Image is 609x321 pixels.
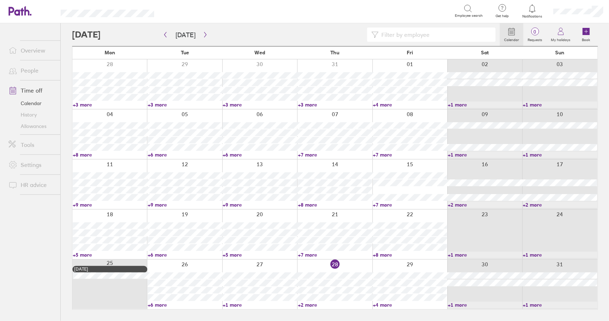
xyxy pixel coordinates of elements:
[223,152,297,158] a: +6 more
[3,158,60,172] a: Settings
[521,4,544,19] a: Notifications
[255,50,265,55] span: Wed
[73,252,147,258] a: +5 more
[523,302,597,308] a: +1 more
[379,28,491,41] input: Filter by employee
[3,138,60,152] a: Tools
[148,102,222,108] a: +3 more
[298,202,372,208] a: +8 more
[491,14,514,18] span: Get help
[578,36,595,42] label: Book
[521,14,544,19] span: Notifications
[105,50,115,55] span: Mon
[373,302,447,308] a: +4 more
[523,252,597,258] a: +1 more
[547,36,575,42] label: My holidays
[373,102,447,108] a: +4 more
[223,302,297,308] a: +1 more
[373,152,447,158] a: +7 more
[3,178,60,192] a: HR advice
[523,36,547,42] label: Requests
[448,102,522,108] a: +1 more
[148,202,222,208] a: +9 more
[575,23,598,46] a: Book
[73,102,147,108] a: +3 more
[298,102,372,108] a: +3 more
[73,152,147,158] a: +8 more
[298,302,372,308] a: +2 more
[373,202,447,208] a: +7 more
[547,23,575,46] a: My holidays
[373,252,447,258] a: +8 more
[3,109,60,120] a: History
[223,252,297,258] a: +5 more
[298,252,372,258] a: +7 more
[3,98,60,109] a: Calendar
[448,152,522,158] a: +1 more
[223,202,297,208] a: +9 more
[223,102,297,108] a: +3 more
[500,23,523,46] a: Calendar
[448,252,522,258] a: +1 more
[500,36,523,42] label: Calendar
[74,267,146,272] div: [DATE]
[148,252,222,258] a: +6 more
[455,14,483,18] span: Employee search
[330,50,339,55] span: Thu
[3,120,60,132] a: Allowances
[298,152,372,158] a: +7 more
[555,50,565,55] span: Sun
[3,43,60,58] a: Overview
[523,202,597,208] a: +2 more
[407,50,413,55] span: Fri
[523,23,547,46] a: 0Requests
[481,50,489,55] span: Sat
[148,152,222,158] a: +6 more
[181,50,189,55] span: Tue
[148,302,222,308] a: +6 more
[170,29,201,41] button: [DATE]
[448,302,522,308] a: +1 more
[173,8,192,14] div: Search
[523,29,547,35] span: 0
[523,102,597,108] a: +1 more
[73,202,147,208] a: +9 more
[448,202,522,208] a: +2 more
[523,152,597,158] a: +1 more
[3,83,60,98] a: Time off
[3,63,60,78] a: People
